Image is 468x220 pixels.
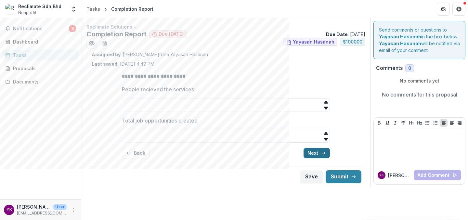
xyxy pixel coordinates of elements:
strong: Assigned by [92,52,121,57]
button: download-word-button [99,38,110,48]
p: No comments yet [376,77,463,84]
div: Completion Report [111,6,153,12]
nav: breadcrumb [84,4,156,14]
p: : [DATE] [326,31,365,38]
div: Yovindra Kanezin [379,174,384,177]
span: $ 100000 [343,39,362,45]
button: Notifications3 [3,23,78,34]
div: Tasks [13,52,73,58]
div: Tasks [86,6,100,12]
strong: Last saved: [92,61,119,67]
button: Align Right [456,119,463,127]
button: Submit [326,170,361,183]
h2: Completion Report [86,30,147,38]
div: Reclimate Sdn Bhd [18,3,61,10]
p: [DATE] 4:49 PM [92,60,154,67]
span: 3 [69,25,76,32]
button: More [69,206,77,214]
a: Proposals [3,63,78,74]
button: Strike [399,119,407,127]
span: Notifications [13,26,69,32]
div: Proposals [13,65,73,72]
button: Preview 979f178f-1e1d-4f7b-80bc-c406adcc9a33.pdf [86,38,97,48]
div: Dashboard [13,38,73,45]
p: Total job opportunities created [122,117,198,124]
span: Due [DATE] [159,32,184,37]
a: Documents [3,76,78,87]
button: Heading 1 [408,119,415,127]
p: : [PERSON_NAME] from Yayasan Hasanah [92,51,360,58]
div: Yovindra Kanezin [6,208,12,212]
p: People recieved the services [122,85,194,93]
button: Underline [383,119,391,127]
p: [PERSON_NAME] [17,203,51,210]
button: Open entity switcher [69,3,78,16]
button: Align Left [440,119,448,127]
strong: Due Date [326,32,348,37]
img: Reclimate Sdn Bhd [5,4,16,14]
span: 0 [408,66,411,71]
button: Partners [437,3,450,16]
p: [EMAIL_ADDRESS][DOMAIN_NAME] [17,210,67,216]
button: Align Center [448,119,456,127]
button: Ordered List [432,119,439,127]
button: Back [122,148,149,158]
button: Heading 2 [416,119,423,127]
button: Next [304,148,330,158]
button: Bold [375,119,383,127]
div: Documents [13,78,73,85]
p: No comments for this proposal [382,91,457,98]
button: Get Help [452,3,465,16]
span: Yayasan Hasanah [293,39,334,45]
strong: Yayasan Hasanah [379,41,421,46]
a: Tasks [3,50,78,60]
span: Nonprofit [18,10,36,16]
button: Save [300,170,323,183]
button: Italicize [391,119,399,127]
a: Tasks [84,4,103,14]
p: [PERSON_NAME] [388,172,411,179]
p: User [53,204,67,210]
div: Send comments or questions to in the box below. will be notified via email of your comment. [373,21,465,59]
strong: Yayasan Hasanah [379,34,421,39]
button: Add Comment [414,170,461,180]
h2: Comments [376,65,403,71]
button: Bullet List [423,119,431,127]
a: Dashboard [3,36,78,47]
p: Reclimate Solutions - [86,23,365,30]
